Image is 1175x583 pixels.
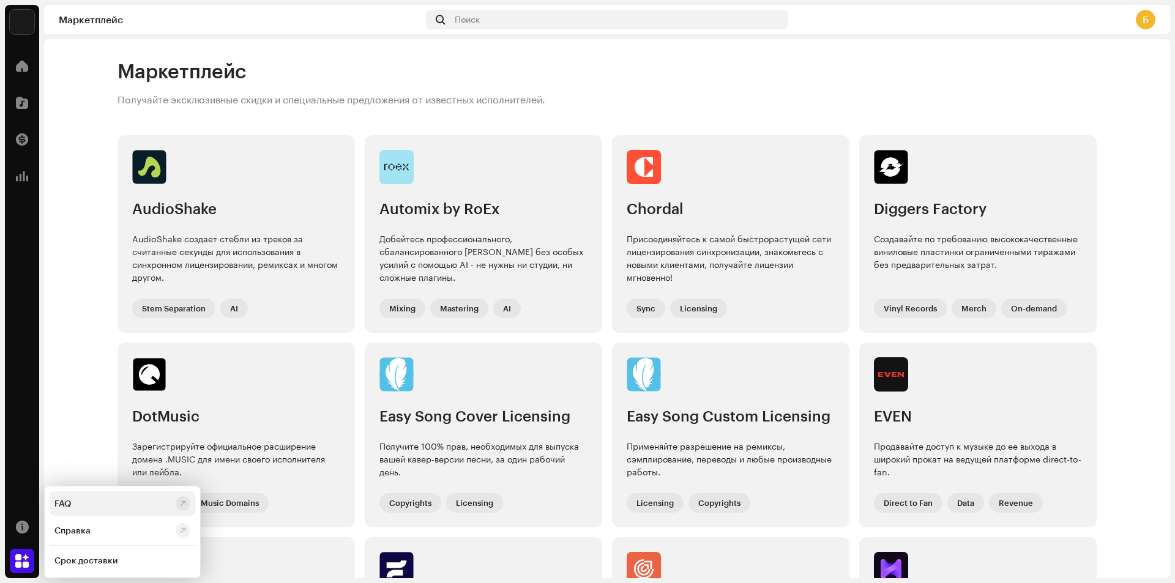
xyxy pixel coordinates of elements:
[627,406,835,425] div: Easy Song Custom Licensing
[132,232,340,284] div: AudioShake создает стебли из треков за считанные секунды для использования в синхронном лицензиро...
[379,150,414,184] img: 3e92c471-8f99-4bc3-91af-f70f33238202
[989,493,1043,513] div: Revenue
[54,525,91,535] div: Справка
[493,299,521,318] div: AI
[132,440,340,478] div: Зарегистрируйте официальное расширение домена .MUSIC для имени своего исполнителя или лейбла.
[59,15,421,24] div: Маркетплейс
[132,299,215,318] div: Stem Separation
[874,493,942,513] div: Direct to Fan
[874,232,1082,284] div: Создавайте по требованию высококачественные виниловые пластинки ограниченными тиражами без предва...
[627,199,835,218] div: Chordal
[379,493,441,513] div: Copyrights
[455,15,480,24] span: Поиск
[132,199,340,218] div: AudioShake
[952,299,996,318] div: Merch
[874,299,947,318] div: Vinyl Records
[132,150,166,184] img: 2fd7bcad-6c73-4393-bbe1-37a2d9795fdd
[874,357,908,392] img: 60ceb9ec-a8b3-4a3c-9260-8138a3b22953
[627,493,684,513] div: Licensing
[379,232,587,284] div: Добейтесь профессионального, сбалансированного [PERSON_NAME] без особых усилий с помощью AI - не ...
[379,440,587,478] div: Получите 100% прав, необходимых для выпуска вашей кавер-версии песни, за один рабочий день.
[50,548,195,573] re-m-nav-item: Срок доставки
[54,555,117,565] div: Срок доставки
[430,299,488,318] div: Mastering
[379,199,587,218] div: Automix by RoEx
[379,299,425,318] div: Mixing
[50,518,195,543] re-m-nav-item: Справка
[446,493,503,513] div: Licensing
[947,493,984,513] div: Data
[1001,299,1067,318] div: On-demand
[117,59,246,83] span: Маркетплейс
[688,493,750,513] div: Copyrights
[627,150,661,184] img: 9e8a6d41-7326-4eb6-8be3-a4db1a720e63
[50,491,195,516] re-m-nav-item: FAQ
[132,406,340,425] div: DotMusic
[1136,10,1155,29] div: Б
[191,493,269,513] div: Music Domains
[132,357,166,392] img: eb58a31c-f81c-4818-b0f9-d9e66cbda676
[379,357,414,392] img: a95fe301-50de-48df-99e3-24891476c30c
[627,299,665,318] div: Sync
[627,357,661,392] img: 35edca2f-5628-4998-9fc9-38d367af0ecc
[379,406,587,425] div: Easy Song Cover Licensing
[874,150,908,184] img: afae1709-c827-4b76-a652-9ddd8808f967
[874,199,1082,218] div: Diggers Factory
[874,406,1082,425] div: EVEN
[10,10,34,34] img: 33004b37-325d-4a8b-b51f-c12e9b964943
[627,232,835,284] div: Присоединяйтесь к самой быстрорастущей сети лицензирования синхронизации, знакомьтесь с новыми кл...
[627,440,835,478] div: Применяйте разрешение на ремиксы, сэмплирование, переводы и любые производные работы.
[670,299,727,318] div: Licensing
[117,93,545,106] p: Получайте эксклюзивные скидки и специальные предложения от известных исполнителей.
[220,299,248,318] div: AI
[54,499,71,508] div: FAQ
[874,440,1082,478] div: Продавайте доступ к музыке до ее выхода в широкий прокат на ведущей платформе direct-to-fan.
